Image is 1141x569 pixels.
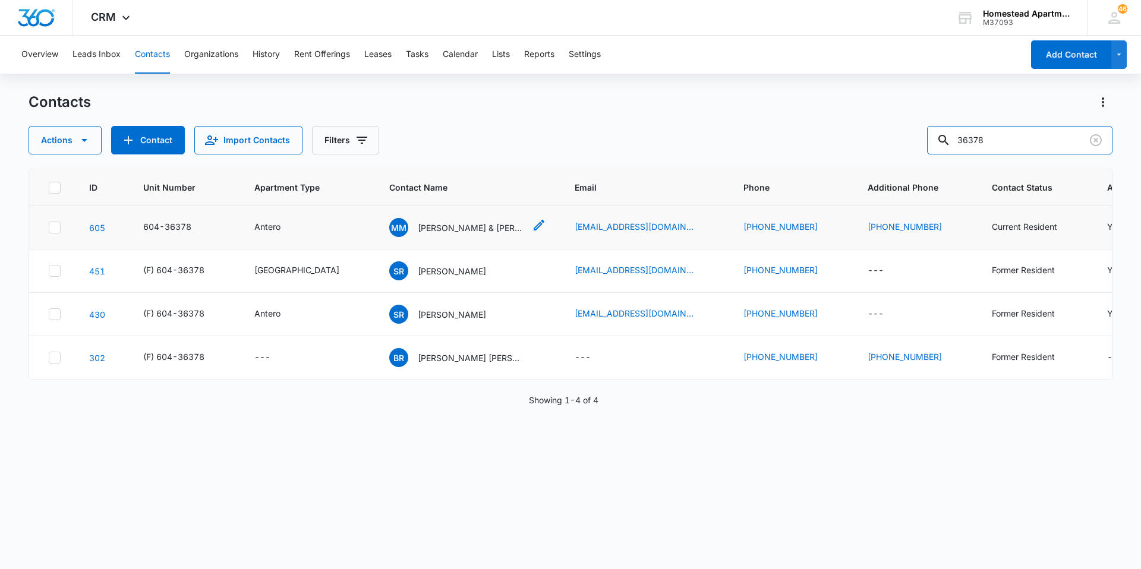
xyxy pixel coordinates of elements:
div: Contact Status - Current Resident - Select to Edit Field [992,220,1079,235]
div: Contact Name - Stacey Rodriguez - Select to Edit Field [389,305,508,324]
div: (F) 604-36378 [143,350,204,363]
a: [EMAIL_ADDRESS][DOMAIN_NAME] [575,307,694,320]
button: Overview [21,36,58,74]
div: Contact Name - Brandi Rollins Kevin Rollins - Select to Edit Field [389,348,546,367]
a: [EMAIL_ADDRESS][DOMAIN_NAME] [575,220,694,233]
button: Import Contacts [194,126,302,154]
div: Phone - (310) 427-5216 - Select to Edit Field [743,220,839,235]
button: Actions [29,126,102,154]
span: ID [89,181,97,194]
span: SR [389,305,408,324]
div: --- [575,350,591,365]
a: [PHONE_NUMBER] [743,220,818,233]
div: Apartment Type - - Select to Edit Field [254,350,292,365]
div: Contact Name - Martha Marin & Manuel Castanada - Select to Edit Field [389,218,546,237]
div: Contact Status - Former Resident - Select to Edit Field [992,307,1076,321]
div: Former Resident [992,307,1055,320]
div: [GEOGRAPHIC_DATA] [254,264,339,276]
button: Reports [524,36,554,74]
div: Unit Number - (F) 604-36378 - Select to Edit Field [143,264,226,278]
div: Apartment Type - Antero - Select to Edit Field [254,307,302,321]
div: (F) 604-36378 [143,307,204,320]
a: Navigate to contact details page for Stacey Rodriguez [89,266,105,276]
div: Unit Number - (F) 604-36378 - Select to Edit Field [143,350,226,365]
div: Email - mmb050761@gmail.com - Select to Edit Field [575,220,715,235]
div: Former Resident [992,350,1055,363]
div: account id [983,18,1070,27]
span: Contact Name [389,181,529,194]
div: Antero [254,307,280,320]
input: Search Contacts [927,126,1112,154]
button: History [253,36,280,74]
div: Additional Phone - - Select to Edit Field [868,307,905,321]
button: Leads Inbox [73,36,121,74]
div: Yes [1107,220,1121,233]
div: --- [1107,350,1123,365]
div: Apartment Type - Antero - Select to Edit Field [254,220,302,235]
div: --- [254,350,270,365]
div: Yes [1107,264,1121,276]
button: Leases [364,36,392,74]
p: [PERSON_NAME] [418,308,486,321]
div: Current Resident [992,220,1057,233]
a: Navigate to contact details page for Brandi Rollins Kevin Rollins [89,353,105,363]
span: Unit Number [143,181,226,194]
div: Additional Phone - - Select to Edit Field [868,264,905,278]
a: Navigate to contact details page for Martha Marin & Manuel Castanada [89,223,105,233]
span: Phone [743,181,822,194]
div: Phone - (903) 330-2683 - Select to Edit Field [743,350,839,365]
span: SR [389,261,408,280]
span: Additional Phone [868,181,963,194]
div: (F) 604-36378 [143,264,204,276]
button: Tasks [406,36,428,74]
div: Phone - (970) 793-5414 - Select to Edit Field [743,307,839,321]
div: --- [868,264,884,278]
div: Antero [254,220,280,233]
div: Unit Number - 604-36378 - Select to Edit Field [143,220,213,235]
div: Contact Status - Former Resident - Select to Edit Field [992,350,1076,365]
div: Contact Status - Former Resident - Select to Edit Field [992,264,1076,278]
div: Email - - Select to Edit Field [575,350,612,365]
a: [PHONE_NUMBER] [743,307,818,320]
div: account name [983,9,1070,18]
a: [EMAIL_ADDRESS][DOMAIN_NAME] [575,264,694,276]
div: Phone - (970) 793-5414 - Select to Edit Field [743,264,839,278]
div: Yes [1107,307,1121,320]
div: notifications count [1118,4,1127,14]
button: Rent Offerings [294,36,350,74]
div: Contact Name - Stacey Rodriguez - Select to Edit Field [389,261,508,280]
button: Calendar [443,36,478,74]
p: [PERSON_NAME] [418,265,486,277]
a: Navigate to contact details page for Stacey Rodriguez [89,309,105,320]
button: Actions [1093,93,1112,112]
p: Showing 1-4 of 4 [529,394,598,406]
span: 46 [1118,4,1127,14]
a: [PHONE_NUMBER] [743,350,818,363]
button: Add Contact [1031,40,1111,69]
div: 604-36378 [143,220,191,233]
span: MM [389,218,408,237]
span: CRM [91,11,116,23]
div: Email - Rodriguez5191@outlook.com - Select to Edit Field [575,307,715,321]
span: Contact Status [992,181,1061,194]
button: Settings [569,36,601,74]
div: Unit Number - (F) 604-36378 - Select to Edit Field [143,307,226,321]
p: [PERSON_NAME] [PERSON_NAME] [418,352,525,364]
div: Additional Phone - (424) 703-0205 - Select to Edit Field [868,220,963,235]
button: Filters [312,126,379,154]
a: [PHONE_NUMBER] [868,220,942,233]
button: Contacts [135,36,170,74]
div: Apartment Type - Oxford - Select to Edit Field [254,264,361,278]
div: Email - rodriguezsl91@outlook.com - Select to Edit Field [575,264,715,278]
div: Former Resident [992,264,1055,276]
button: Lists [492,36,510,74]
button: Add Contact [111,126,185,154]
span: BR [389,348,408,367]
div: --- [868,307,884,321]
div: Additional Phone - (903) 262-8343 - Select to Edit Field [868,350,963,365]
button: Clear [1086,131,1105,150]
p: [PERSON_NAME] & [PERSON_NAME] [418,222,525,234]
span: Email [575,181,698,194]
a: [PHONE_NUMBER] [868,350,942,363]
h1: Contacts [29,93,91,111]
